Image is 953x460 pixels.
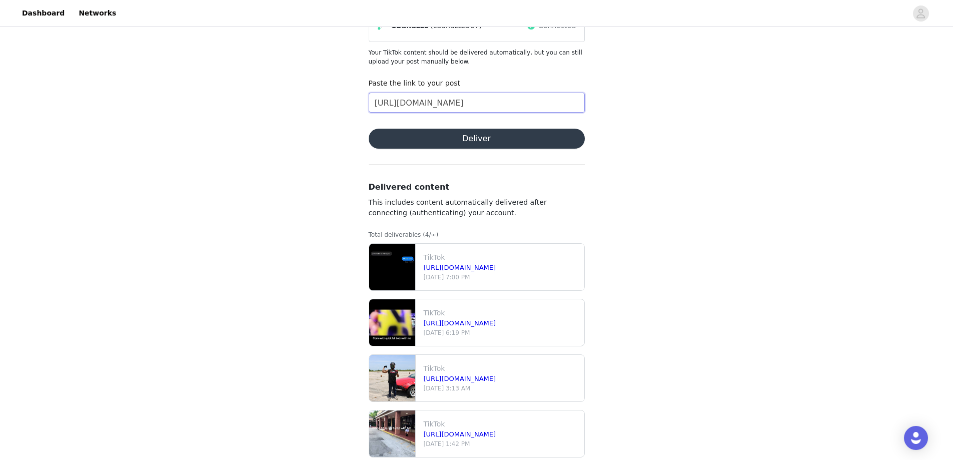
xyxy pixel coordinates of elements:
p: TikTok [424,308,580,318]
img: file [369,244,415,290]
h3: Delivered content [369,181,585,193]
img: file [369,299,415,346]
a: [URL][DOMAIN_NAME] [424,319,496,327]
img: file [369,410,415,457]
p: TikTok [424,419,580,429]
div: avatar [916,6,925,22]
a: [URL][DOMAIN_NAME] [424,375,496,382]
p: Your TikTok content should be delivered automatically, but you can still upload your post manuall... [369,48,585,66]
button: Deliver [369,129,585,149]
img: file [369,355,415,401]
input: Paste the link to your content here [369,93,585,113]
a: [URL][DOMAIN_NAME] [424,264,496,271]
p: TikTok [424,363,580,374]
div: Open Intercom Messenger [904,426,928,450]
p: [DATE] 3:13 AM [424,384,580,393]
span: This includes content automatically delivered after connecting (authenticating) your account. [369,198,547,217]
p: [DATE] 6:19 PM [424,328,580,337]
p: [DATE] 1:42 PM [424,439,580,448]
p: [DATE] 7:00 PM [424,273,580,282]
a: Networks [73,2,122,25]
label: Paste the link to your post [369,79,461,87]
p: Total deliverables (4/∞) [369,230,585,239]
a: Dashboard [16,2,71,25]
p: TikTok [424,252,580,263]
a: [URL][DOMAIN_NAME] [424,430,496,438]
